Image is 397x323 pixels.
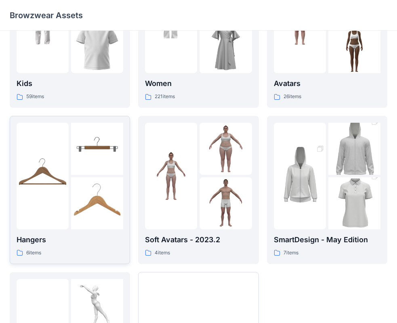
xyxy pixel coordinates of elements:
img: folder 3 [71,177,123,229]
p: 26 items [284,92,301,101]
p: Women [145,78,252,89]
p: Browzwear Assets [10,10,83,21]
img: folder 3 [200,177,252,229]
a: folder 1folder 2folder 3Hangers6items [10,116,130,264]
img: folder 1 [274,137,326,215]
img: folder 3 [200,21,252,73]
img: folder 1 [145,150,197,202]
img: folder 1 [17,150,69,202]
img: folder 2 [71,123,123,175]
p: 7 items [284,249,298,257]
a: folder 1folder 2folder 3SmartDesign - May Edition7items [267,116,387,264]
p: Avatars [274,78,380,89]
img: folder 2 [200,123,252,175]
img: folder 3 [71,21,123,73]
p: 59 items [26,92,44,101]
p: 221 items [155,92,175,101]
p: Hangers [17,234,123,245]
a: folder 1folder 2folder 3Soft Avatars - 2023.24items [138,116,258,264]
img: folder 3 [328,164,380,243]
p: Soft Avatars - 2023.2 [145,234,252,245]
p: 6 items [26,249,41,257]
img: folder 2 [328,110,380,188]
p: 4 items [155,249,170,257]
img: folder 3 [328,21,380,73]
p: Kids [17,78,123,89]
p: SmartDesign - May Edition [274,234,380,245]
